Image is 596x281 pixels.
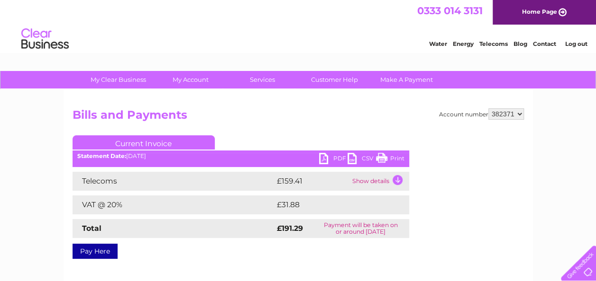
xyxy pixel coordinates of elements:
[533,40,556,47] a: Contact
[417,5,483,17] a: 0333 014 3131
[319,153,348,167] a: PDF
[73,244,118,259] a: Pay Here
[73,108,524,126] h2: Bills and Payments
[295,71,374,88] a: Customer Help
[312,219,409,238] td: Payment will be taken on or around [DATE]
[439,108,524,120] div: Account number
[21,25,69,53] img: logo.png
[74,5,523,46] div: Clear Business is a trading name of Verastar Limited (registered in [GEOGRAPHIC_DATA] No. 3667643...
[453,40,474,47] a: Energy
[565,40,587,47] a: Log out
[73,195,275,214] td: VAT @ 20%
[275,172,350,191] td: £159.41
[376,153,404,167] a: Print
[82,224,101,233] strong: Total
[350,172,409,191] td: Show details
[79,71,157,88] a: My Clear Business
[73,172,275,191] td: Telecoms
[429,40,447,47] a: Water
[223,71,302,88] a: Services
[479,40,508,47] a: Telecoms
[275,195,389,214] td: £31.88
[73,135,215,149] a: Current Invoice
[151,71,229,88] a: My Account
[73,153,409,159] div: [DATE]
[367,71,446,88] a: Make A Payment
[348,153,376,167] a: CSV
[277,224,303,233] strong: £191.29
[77,152,126,159] b: Statement Date:
[513,40,527,47] a: Blog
